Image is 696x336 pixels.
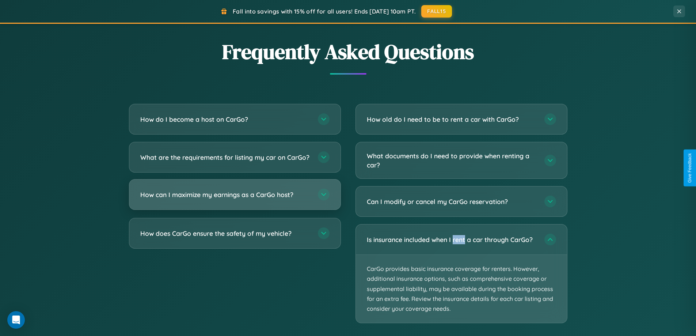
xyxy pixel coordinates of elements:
[367,235,537,244] h3: Is insurance included when I rent a car through CarGo?
[129,38,567,66] h2: Frequently Asked Questions
[233,8,416,15] span: Fall into savings with 15% off for all users! Ends [DATE] 10am PT.
[140,153,311,162] h3: What are the requirements for listing my car on CarGo?
[367,151,537,169] h3: What documents do I need to provide when renting a car?
[140,229,311,238] h3: How does CarGo ensure the safety of my vehicle?
[356,255,567,323] p: CarGo provides basic insurance coverage for renters. However, additional insurance options, such ...
[687,153,692,183] div: Give Feedback
[140,190,311,199] h3: How can I maximize my earnings as a CarGo host?
[367,115,537,124] h3: How old do I need to be to rent a car with CarGo?
[367,197,537,206] h3: Can I modify or cancel my CarGo reservation?
[421,5,452,18] button: FALL15
[140,115,311,124] h3: How do I become a host on CarGo?
[7,311,25,329] div: Open Intercom Messenger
